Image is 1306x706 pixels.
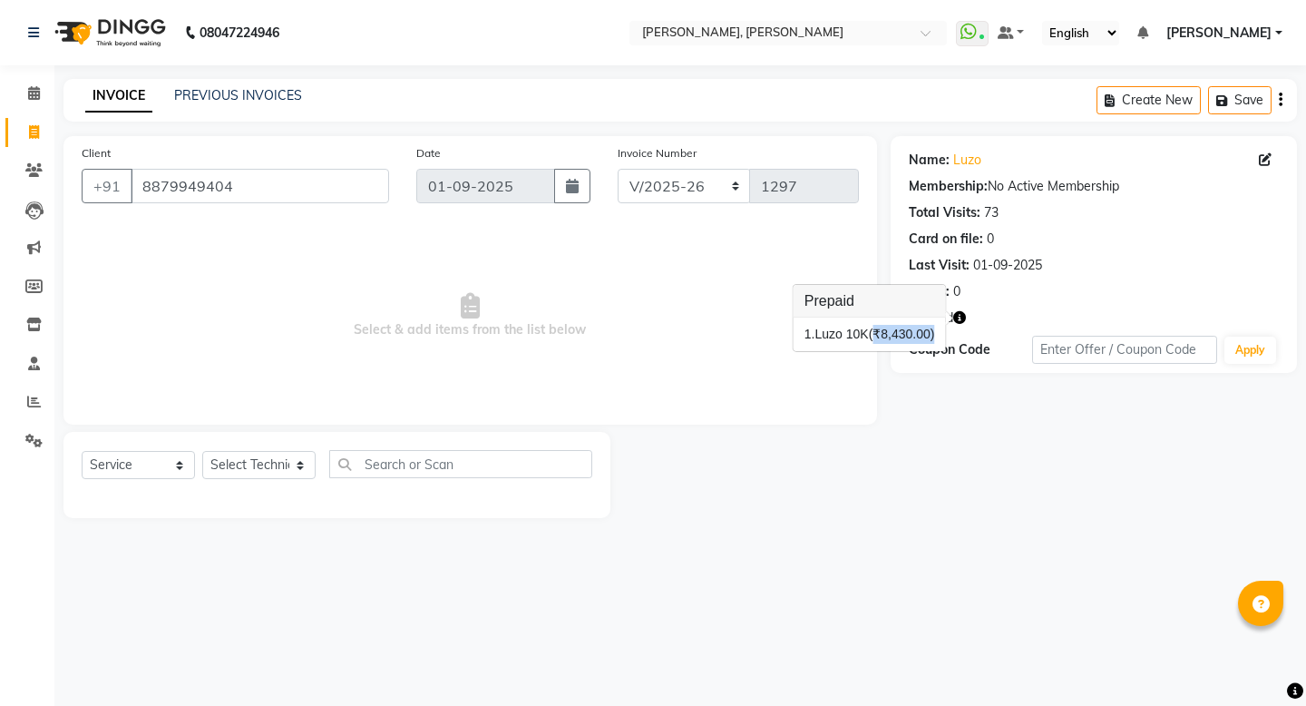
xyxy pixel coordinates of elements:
div: Points: [909,282,950,301]
button: Apply [1224,337,1276,364]
a: PREVIOUS INVOICES [174,87,302,103]
input: Enter Offer / Coupon Code [1032,336,1217,364]
div: 73 [984,203,999,222]
div: Total Visits: [909,203,980,222]
div: 0 [987,230,994,249]
div: 01-09-2025 [973,256,1042,275]
b: 08047224946 [200,7,279,58]
label: Date [416,145,441,162]
div: Coupon Code [909,340,1032,359]
a: INVOICE [85,80,152,113]
div: Card on file: [909,230,983,249]
button: Save [1208,86,1272,114]
a: Luzo [953,151,981,170]
button: Create New [1096,86,1201,114]
div: Membership: [909,177,988,196]
div: Luzo 10K [804,325,935,344]
span: Select & add items from the list below [82,225,859,407]
div: 0 [953,282,960,301]
span: 1. [804,327,815,341]
label: Invoice Number [618,145,697,162]
label: Client [82,145,111,162]
span: [PERSON_NAME] [1166,24,1272,43]
input: Search or Scan [329,450,592,478]
div: No Active Membership [909,177,1279,196]
span: (₹8,430.00) [869,327,935,341]
h3: Prepaid [794,285,946,318]
input: Search by Name/Mobile/Email/Code [131,169,389,203]
button: +91 [82,169,132,203]
div: Last Visit: [909,256,970,275]
img: logo [46,7,171,58]
div: Name: [909,151,950,170]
